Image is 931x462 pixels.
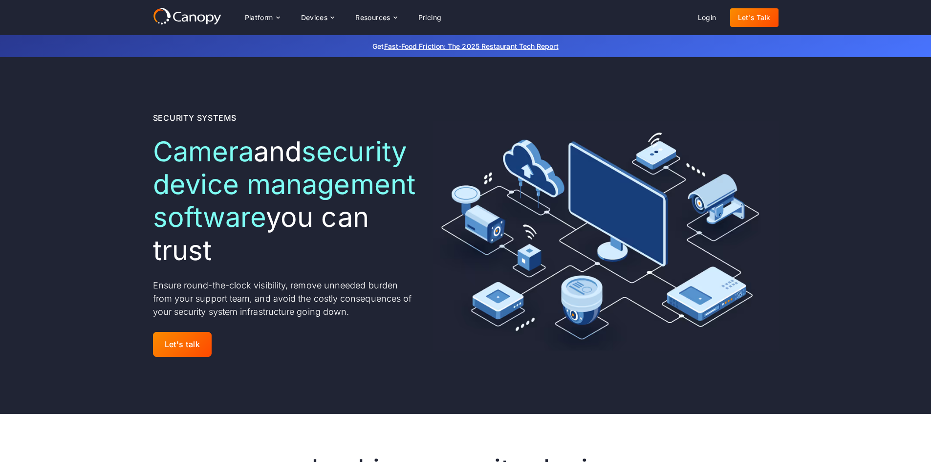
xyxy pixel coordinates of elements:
a: Let's Talk [730,8,779,27]
a: Let's talk [153,332,212,357]
p: Ensure round-the-clock visibility, remove unneeded burden from your support team, and avoid the c... [153,279,418,318]
div: Platform [245,14,273,21]
p: Get [226,41,705,51]
span: security device management software [153,135,415,234]
span: Camera [153,135,254,168]
a: Login [690,8,724,27]
div: Resources [355,14,390,21]
div: Devices [301,14,328,21]
h1: and you can trust [153,135,418,267]
div: Let's talk [165,340,200,349]
div: Security Systems [153,112,237,124]
a: Pricing [411,8,450,27]
a: Fast-Food Friction: The 2025 Restaurant Tech Report [384,42,559,50]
